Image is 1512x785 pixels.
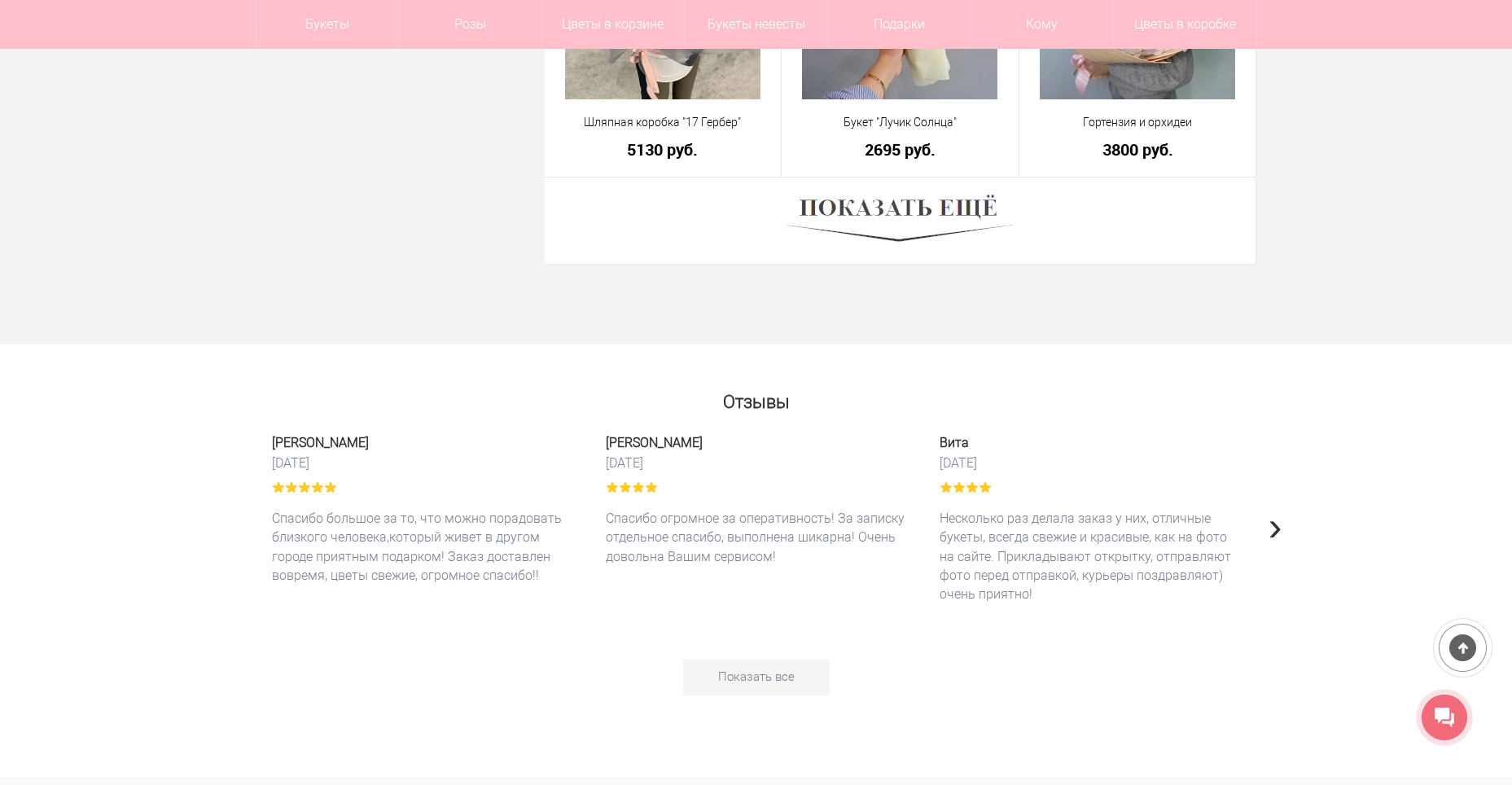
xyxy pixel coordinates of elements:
a: 3800 руб. [1030,141,1246,158]
time: [DATE] [606,454,907,471]
span: Next [1269,502,1282,549]
a: Шляпная коробка "17 Гербер" [555,114,771,131]
span: Вита [940,433,1241,452]
img: Показать ещё [787,190,1013,252]
h2: Отзывы [256,384,1257,412]
p: Спасибо большое за то, что можно порадовать близкого человека,который живет в другом городе прият... [272,509,573,585]
p: Несколько раз делала заказ у них, отличные букеты, всегда свежие и красивые, как на фото на сайте... [940,509,1241,604]
a: Показать все [683,660,830,695]
time: [DATE] [272,454,573,471]
a: Букет "Лучик Солнца" [792,114,1008,131]
a: Показать ещё [787,213,1013,226]
a: 2695 руб. [792,141,1008,158]
span: [PERSON_NAME] [272,433,573,452]
time: [DATE] [940,454,1241,471]
a: 5130 руб. [555,141,771,158]
span: [PERSON_NAME] [606,433,907,452]
p: Спасибо огромное за оперативность! За записку отдельное спасибо, выполнена шикарна! Очень довольн... [606,509,907,566]
a: Гортензия и орхидеи [1030,114,1246,131]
